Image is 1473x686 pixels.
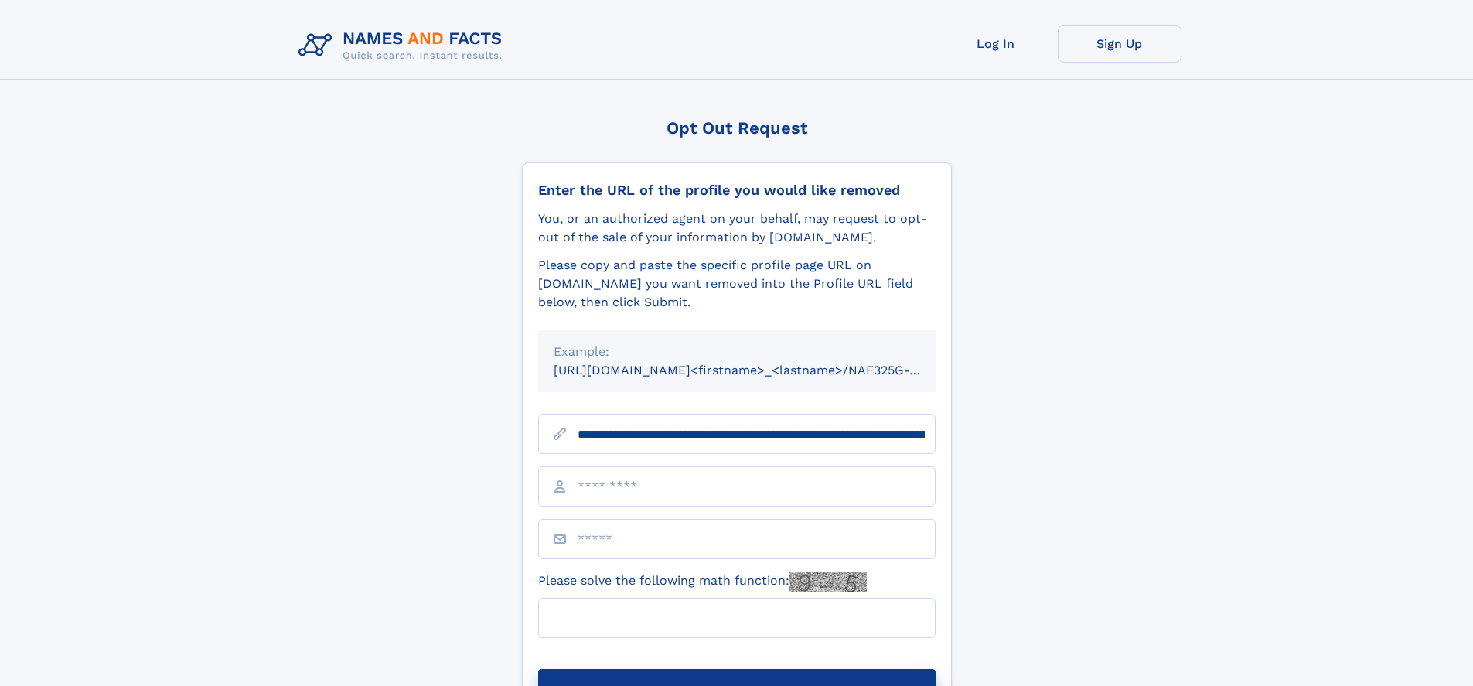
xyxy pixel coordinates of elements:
[538,256,936,312] div: Please copy and paste the specific profile page URL on [DOMAIN_NAME] you want removed into the Pr...
[538,210,936,247] div: You, or an authorized agent on your behalf, may request to opt-out of the sale of your informatio...
[1058,25,1181,63] a: Sign Up
[292,25,515,67] img: Logo Names and Facts
[934,25,1058,63] a: Log In
[554,363,965,377] small: [URL][DOMAIN_NAME]<firstname>_<lastname>/NAF325G-xxxxxxxx
[538,572,867,592] label: Please solve the following math function:
[538,182,936,199] div: Enter the URL of the profile you would like removed
[554,343,920,361] div: Example:
[522,118,952,138] div: Opt Out Request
